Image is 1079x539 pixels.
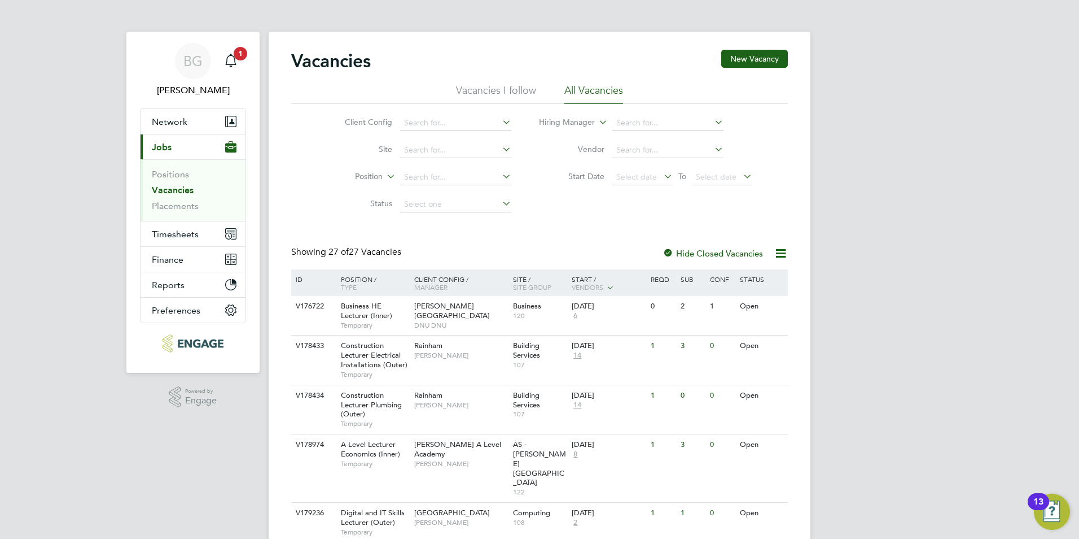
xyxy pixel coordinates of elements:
div: 1 [648,336,677,357]
div: Jobs [141,159,245,221]
div: V176722 [293,296,332,317]
span: Computing [513,508,550,518]
div: [DATE] [572,391,645,401]
label: Site [327,144,392,154]
span: 2 [572,518,579,528]
div: [DATE] [572,440,645,450]
span: Temporary [341,370,409,379]
div: Client Config / [411,269,510,297]
input: Search for... [400,142,511,158]
div: Sub [678,269,707,289]
a: Vacancies [152,185,194,195]
li: Vacancies I follow [456,84,536,104]
span: 6 [572,311,579,321]
span: Temporary [341,321,409,330]
span: Jobs [152,142,172,153]
span: Vendors [572,282,603,292]
div: Showing [291,246,403,258]
div: 1 [648,503,677,524]
a: Go to home page [140,334,246,353]
span: Temporary [341,419,409,428]
div: Reqd [648,269,677,289]
span: 8 [572,450,579,459]
div: 0 [648,296,677,317]
span: [GEOGRAPHIC_DATA] [414,508,490,518]
div: Conf [707,269,736,289]
div: 3 [678,336,707,357]
span: Digital and IT Skills Lecturer (Outer) [341,508,405,527]
img: carbonrecruitment-logo-retina.png [163,334,223,353]
a: Positions [152,169,189,180]
span: [PERSON_NAME] [414,459,507,468]
span: AS - [PERSON_NAME][GEOGRAPHIC_DATA] [513,440,566,488]
div: 0 [707,336,736,357]
div: [DATE] [572,341,645,351]
span: DNU DNU [414,321,507,330]
div: V179236 [293,503,332,524]
span: Temporary [341,459,409,468]
a: 1 [220,43,242,79]
span: Construction Lecturer Electrical Installations (Outer) [341,341,407,370]
button: Reports [141,272,245,297]
div: 1 [678,503,707,524]
div: ID [293,269,332,289]
span: 14 [572,401,583,410]
span: A Level Lecturer Economics (Inner) [341,440,400,459]
span: Temporary [341,528,409,537]
div: Site / [510,269,569,297]
div: V178974 [293,434,332,455]
span: Site Group [513,282,551,292]
div: [DATE] [572,508,645,518]
div: 0 [707,385,736,406]
label: Vendor [539,144,604,154]
span: [PERSON_NAME] [414,518,507,527]
nav: Main navigation [126,32,260,373]
button: Open Resource Center, 13 new notifications [1034,494,1070,530]
input: Search for... [612,115,723,131]
div: V178434 [293,385,332,406]
button: New Vacancy [721,50,788,68]
span: 108 [513,518,567,527]
span: [PERSON_NAME] A Level Academy [414,440,501,459]
span: 120 [513,311,567,320]
span: Powered by [185,386,217,396]
div: 0 [707,434,736,455]
label: Client Config [327,117,392,127]
a: Placements [152,201,199,211]
label: Start Date [539,171,604,181]
span: [PERSON_NAME] [414,351,507,360]
button: Jobs [141,134,245,159]
span: Select date [616,172,657,182]
span: 107 [513,410,567,419]
label: Hide Closed Vacancies [663,248,763,259]
span: Finance [152,254,183,265]
a: BG[PERSON_NAME] [140,43,246,97]
button: Finance [141,247,245,272]
label: Hiring Manager [530,117,595,128]
span: Type [341,282,357,292]
div: 13 [1033,502,1043,516]
span: [PERSON_NAME] [414,401,507,410]
div: 1 [707,296,736,317]
span: Reports [152,280,185,290]
span: Timesheets [152,229,199,240]
div: 0 [707,503,736,524]
label: Status [327,198,392,208]
input: Search for... [400,169,511,185]
div: Status [737,269,786,289]
div: 1 [648,385,677,406]
div: Start / [569,269,648,298]
div: 3 [678,434,707,455]
span: 107 [513,360,567,370]
button: Preferences [141,298,245,323]
span: Construction Lecturer Plumbing (Outer) [341,390,402,419]
span: Building Services [513,341,540,360]
div: V178433 [293,336,332,357]
div: 2 [678,296,707,317]
div: Open [737,434,786,455]
input: Search for... [400,115,511,131]
span: Preferences [152,305,200,316]
span: 1 [234,47,247,60]
input: Search for... [612,142,723,158]
span: 27 Vacancies [328,246,401,258]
